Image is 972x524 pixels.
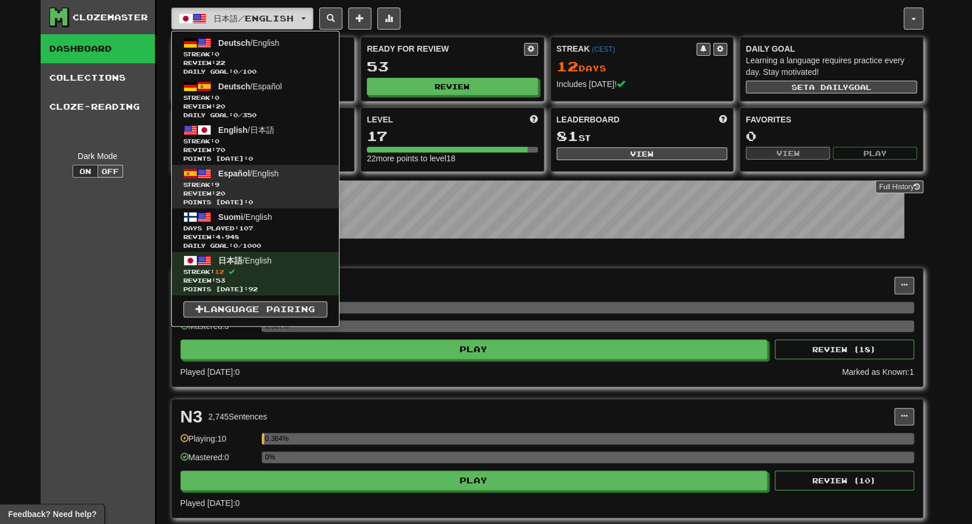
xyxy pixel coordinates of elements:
[183,180,327,189] span: Streak:
[746,129,917,143] div: 0
[557,129,728,144] div: st
[183,146,327,154] span: Review: 70
[183,268,327,276] span: Streak:
[172,78,339,121] a: Deutsch/EspañolStreak:0 Review:20Daily Goal:0/350
[97,165,123,178] button: Off
[557,43,697,55] div: Streak
[842,366,914,378] div: Marked as Known: 1
[218,82,250,91] span: Deutsch
[833,147,917,160] button: Play
[73,12,148,23] div: Clozemaster
[214,13,294,23] span: 日本語 / English
[41,63,155,92] a: Collections
[218,82,282,91] span: / Español
[557,147,728,160] button: View
[218,125,248,135] span: English
[367,59,538,74] div: 53
[557,128,579,144] span: 81
[215,50,219,57] span: 0
[218,212,272,222] span: / English
[746,81,917,93] button: Seta dailygoal
[41,34,155,63] a: Dashboard
[180,451,256,471] div: Mastered: 0
[180,408,203,425] div: N3
[183,50,327,59] span: Streak:
[183,224,327,233] span: Days Played:
[233,242,238,249] span: 0
[367,78,538,95] button: Review
[49,150,146,162] div: Dark Mode
[746,147,830,160] button: View
[183,102,327,111] span: Review: 20
[183,198,327,207] span: Points [DATE]: 0
[215,268,224,275] span: 12
[233,111,238,118] span: 0
[180,367,240,377] span: Played [DATE]: 0
[530,114,538,125] span: Score more points to level up
[377,8,400,30] button: More stats
[171,8,313,30] button: 日本語/English
[215,138,219,144] span: 0
[172,252,339,295] a: 日本語/EnglishStreak:12 Review:53Points [DATE]:92
[239,225,253,232] span: 107
[183,233,327,241] span: Review: 4,948
[183,111,327,120] span: Daily Goal: / 350
[183,301,327,317] a: Language Pairing
[557,114,620,125] span: Leaderboard
[557,59,728,74] div: Day s
[348,8,371,30] button: Add sentence to collection
[719,114,727,125] span: This week in points, UTC
[746,43,917,55] div: Daily Goal
[183,189,327,198] span: Review: 20
[172,121,339,165] a: English/日本語Streak:0 Review:70Points [DATE]:0
[171,250,923,262] p: In Progress
[218,38,250,48] span: Deutsch
[557,78,728,90] div: Includes [DATE]!
[208,411,267,422] div: 2,745 Sentences
[41,92,155,121] a: Cloze-Reading
[180,471,768,490] button: Play
[183,59,327,67] span: Review: 22
[218,169,279,178] span: / English
[183,241,327,250] span: Daily Goal: / 1000
[172,208,339,252] a: Suomi/EnglishDays Played:107 Review:4,948Daily Goal:0/1000
[183,154,327,163] span: Points [DATE]: 0
[367,43,524,55] div: Ready for Review
[183,137,327,146] span: Streak:
[73,165,98,178] button: On
[218,125,274,135] span: / 日本語
[746,55,917,78] div: Learning a language requires practice every day. Stay motivated!
[180,498,240,508] span: Played [DATE]: 0
[180,433,256,452] div: Playing: 10
[218,212,243,222] span: Suomi
[592,45,615,53] a: (CEST)
[180,320,256,339] div: Mastered: 3
[172,165,339,208] a: Español/EnglishStreak:9 Review:20Points [DATE]:0
[183,276,327,285] span: Review: 53
[215,181,219,188] span: 9
[218,256,272,265] span: / English
[367,153,538,164] div: 22 more points to level 18
[367,114,393,125] span: Level
[215,94,219,101] span: 0
[233,68,238,75] span: 0
[775,471,914,490] button: Review (10)
[746,114,917,125] div: Favorites
[8,508,96,520] span: Open feedback widget
[875,180,923,193] a: Full History
[218,256,243,265] span: 日本語
[557,58,579,74] span: 12
[319,8,342,30] button: Search sentences
[183,93,327,102] span: Streak:
[775,339,914,359] button: Review (18)
[183,285,327,294] span: Points [DATE]: 92
[172,34,339,78] a: Deutsch/EnglishStreak:0 Review:22Daily Goal:0/100
[808,83,848,91] span: a daily
[218,38,279,48] span: / English
[180,339,768,359] button: Play
[367,129,538,143] div: 17
[183,67,327,76] span: Daily Goal: / 100
[218,169,250,178] span: Español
